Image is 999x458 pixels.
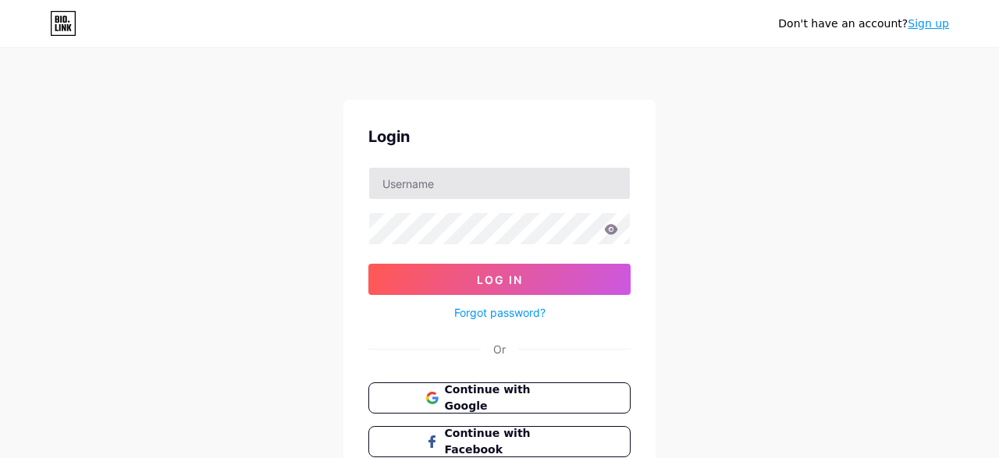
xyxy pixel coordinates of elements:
button: Continue with Google [368,382,631,414]
a: Forgot password? [454,304,546,321]
span: Continue with Google [445,382,574,414]
button: Log In [368,264,631,295]
button: Continue with Facebook [368,426,631,457]
input: Username [369,168,630,199]
span: Log In [477,273,523,286]
a: Sign up [908,17,949,30]
div: Or [493,341,506,357]
span: Continue with Facebook [445,425,574,458]
div: Don't have an account? [778,16,949,32]
div: Login [368,125,631,148]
